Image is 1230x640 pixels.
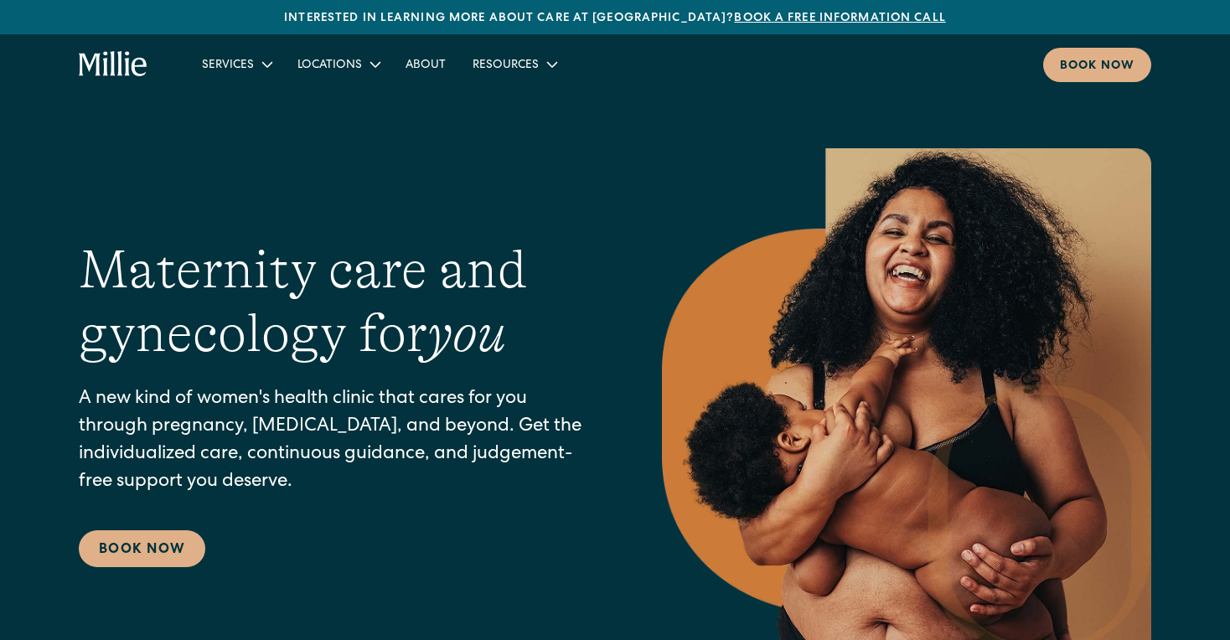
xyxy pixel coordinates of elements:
div: Services [189,50,284,78]
a: About [392,50,459,78]
h1: Maternity care and gynecology for [79,238,595,367]
a: Book Now [79,530,205,567]
a: Book a free information call [734,13,945,24]
a: home [79,51,148,78]
div: Services [202,57,254,75]
div: Locations [297,57,362,75]
div: Locations [284,50,392,78]
div: Book now [1060,58,1134,75]
div: Resources [473,57,539,75]
p: A new kind of women's health clinic that cares for you through pregnancy, [MEDICAL_DATA], and bey... [79,386,595,497]
a: Book now [1043,48,1151,82]
em: you [427,303,506,364]
div: Resources [459,50,569,78]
